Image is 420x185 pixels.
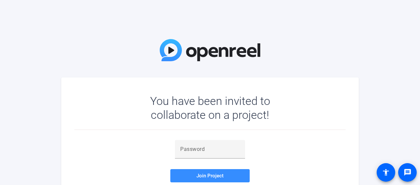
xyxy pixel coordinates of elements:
span: Join Project [196,173,224,179]
img: OpenReel Logo [160,39,260,61]
mat-icon: message [403,168,411,176]
div: You have been invited to collaborate on a project! [131,94,289,122]
input: Password [180,145,240,153]
button: Join Project [170,169,250,182]
mat-icon: accessibility [382,168,390,176]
